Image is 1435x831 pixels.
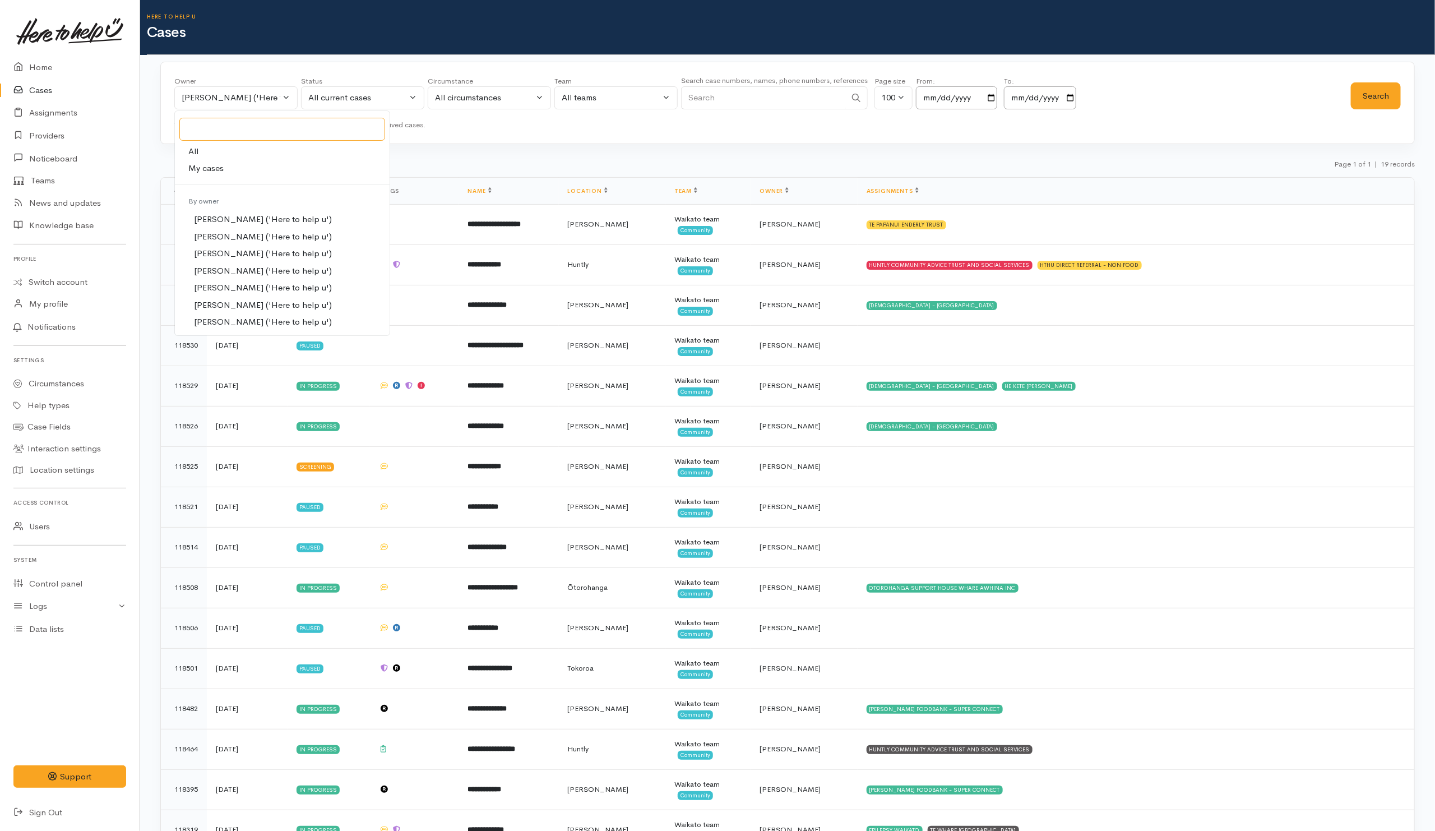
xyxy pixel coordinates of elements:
[568,583,608,592] span: Ōtorohanga
[674,456,742,467] div: Waikato team
[207,527,288,567] td: [DATE]
[568,219,629,229] span: [PERSON_NAME]
[874,86,913,109] button: 100
[760,704,821,713] span: [PERSON_NAME]
[760,623,821,633] span: [PERSON_NAME]
[207,446,288,487] td: [DATE]
[161,204,207,244] td: 118582
[207,769,288,810] td: [DATE]
[161,527,207,567] td: 118514
[207,608,288,648] td: [DATE]
[678,226,713,235] span: Community
[370,178,459,205] th: Flags
[301,86,424,109] button: All current cases
[678,468,713,477] span: Community
[13,353,126,368] h6: Settings
[161,648,207,689] td: 118501
[188,196,219,206] span: By owner
[674,335,742,346] div: Waikato team
[681,86,846,109] input: Search
[867,705,1003,714] div: [PERSON_NAME] FOODBANK - SUPER CONNECT
[674,214,742,225] div: Waikato team
[674,617,742,629] div: Waikato team
[678,266,713,275] span: Community
[188,162,224,175] span: My cases
[147,25,1435,41] h1: Cases
[867,584,1019,593] div: OTOROHANGA SUPPORT HOUSE WHARE AWHINA INC
[568,421,629,431] span: [PERSON_NAME]
[760,542,821,552] span: [PERSON_NAME]
[568,623,629,633] span: [PERSON_NAME]
[467,187,491,195] a: Name
[174,119,1401,131] div: This date filter is based on case created date and excludes all archived cases.
[297,705,340,714] div: In progress
[674,738,742,750] div: Waikato team
[297,422,340,431] div: In progress
[760,421,821,431] span: [PERSON_NAME]
[867,261,1033,270] div: HUNTLY COMMUNITY ADVICE TRUST AND SOCIAL SERVICES
[161,285,207,325] td: 118531
[867,382,997,391] div: [DEMOGRAPHIC_DATA] - [GEOGRAPHIC_DATA]
[760,219,821,229] span: [PERSON_NAME]
[554,86,678,109] button: All teams
[674,415,742,427] div: Waikato team
[207,406,288,446] td: [DATE]
[678,347,713,356] span: Community
[916,76,997,87] div: From:
[297,624,323,633] div: Paused
[13,552,126,567] h6: System
[161,608,207,648] td: 118506
[568,784,629,794] span: [PERSON_NAME]
[297,382,340,391] div: In progress
[1004,76,1076,87] div: To:
[760,744,821,754] span: [PERSON_NAME]
[867,745,1033,754] div: HUNTLY COMMUNITY ADVICE TRUST AND SOCIAL SERVICES
[867,422,997,431] div: [DEMOGRAPHIC_DATA] - [GEOGRAPHIC_DATA]
[161,689,207,729] td: 118482
[760,784,821,794] span: [PERSON_NAME]
[568,340,629,350] span: [PERSON_NAME]
[297,584,340,593] div: In progress
[174,76,298,87] div: Owner
[297,664,323,673] div: Paused
[760,502,821,511] span: [PERSON_NAME]
[297,341,323,350] div: Paused
[161,769,207,810] td: 118395
[760,300,821,310] span: [PERSON_NAME]
[882,91,895,104] div: 100
[568,704,629,713] span: [PERSON_NAME]
[161,487,207,527] td: 118521
[760,663,821,673] span: [PERSON_NAME]
[13,495,126,510] h6: Access control
[674,187,697,195] a: Team
[867,187,919,195] a: Assignments
[678,791,713,800] span: Community
[207,366,288,406] td: [DATE]
[161,729,207,769] td: 118464
[760,340,821,350] span: [PERSON_NAME]
[760,461,821,471] span: [PERSON_NAME]
[428,76,551,87] div: Circumstance
[161,446,207,487] td: 118525
[674,819,742,830] div: Waikato team
[562,91,660,104] div: All teams
[207,487,288,527] td: [DATE]
[568,663,594,673] span: Tokoroa
[674,294,742,306] div: Waikato team
[568,381,629,390] span: [PERSON_NAME]
[297,745,340,754] div: In progress
[1351,82,1401,110] button: Search
[678,549,713,558] span: Community
[161,406,207,446] td: 118526
[678,307,713,316] span: Community
[194,213,332,226] span: [PERSON_NAME] ('Here to help u')
[435,91,534,104] div: All circumstances
[301,76,424,87] div: Status
[194,265,332,278] span: [PERSON_NAME] ('Here to help u')
[568,300,629,310] span: [PERSON_NAME]
[174,86,298,109] button: Kyleigh Pike ('Here to help u')
[308,91,407,104] div: All current cases
[674,779,742,790] div: Waikato team
[674,577,742,588] div: Waikato team
[147,13,1435,20] h6: Here to help u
